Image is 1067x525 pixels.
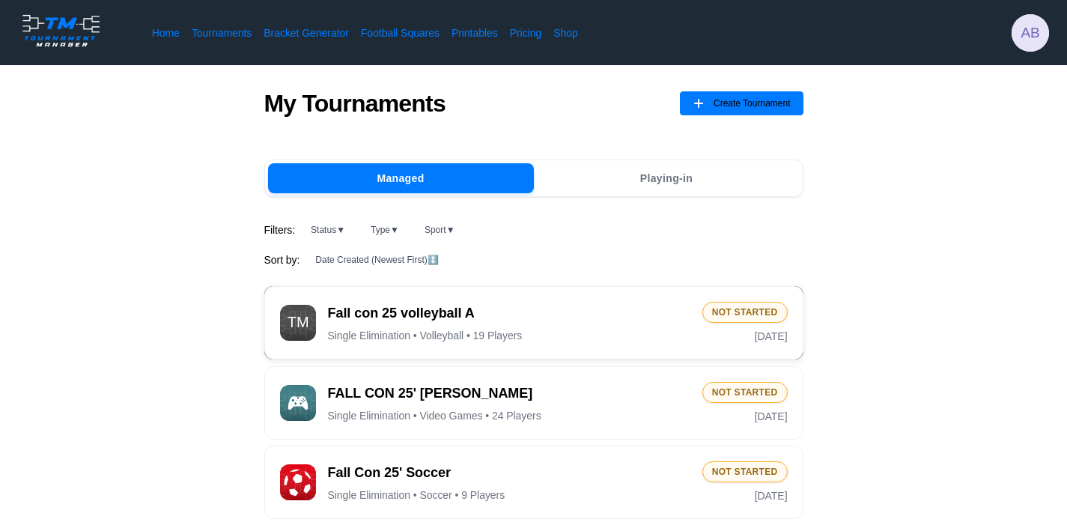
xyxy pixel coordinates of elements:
[280,385,316,421] img: Tournament
[264,446,803,519] button: TournamentFall Con 25' SoccerSingle Elimination • Soccer • 9 PlayersNot Started[DATE]
[328,488,505,502] span: Single Elimination • Soccer • 9 Players
[755,329,788,344] span: [DATE]
[702,461,788,482] div: Not Started
[305,251,448,269] button: Date Created (Newest First)↕️
[264,366,803,440] button: TournamentFALL CON 25' [PERSON_NAME]Single Elimination • Video Games • 24 PlayersNot Started[DATE]
[714,91,791,115] span: Create Tournament
[702,302,788,323] div: Not Started
[702,382,788,403] div: Not Started
[301,221,355,239] button: Status▼
[755,409,788,424] span: [DATE]
[264,222,296,237] span: Filters:
[328,464,690,482] span: Fall Con 25' Soccer
[328,384,690,403] span: FALL CON 25' [PERSON_NAME]
[280,464,316,500] img: Tournament
[328,409,541,422] span: Single Elimination • Video Games • 24 Players
[1012,14,1049,52] button: AB
[553,25,578,40] a: Shop
[18,12,104,49] img: logo.ffa97a18e3bf2c7d.png
[415,221,465,239] button: Sport▼
[328,304,690,323] span: Fall con 25 volleyball A
[361,25,440,40] a: Football Squares
[264,89,446,118] h1: My Tournaments
[680,91,803,115] button: Create Tournament
[264,286,803,359] button: TournamentFall con 25 volleyball ASingle Elimination • Volleyball • 19 PlayersNot Started[DATE]
[192,25,252,40] a: Tournaments
[328,329,523,342] span: Single Elimination • Volleyball • 19 Players
[152,25,180,40] a: Home
[268,163,534,193] button: Managed
[264,252,300,267] span: Sort by:
[280,305,316,341] img: Tournament
[452,25,498,40] a: Printables
[510,25,541,40] a: Pricing
[361,221,409,239] button: Type▼
[1012,14,1049,52] div: alise berrojo
[534,163,800,193] button: Playing-in
[264,25,349,40] a: Bracket Generator
[755,488,788,503] span: [DATE]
